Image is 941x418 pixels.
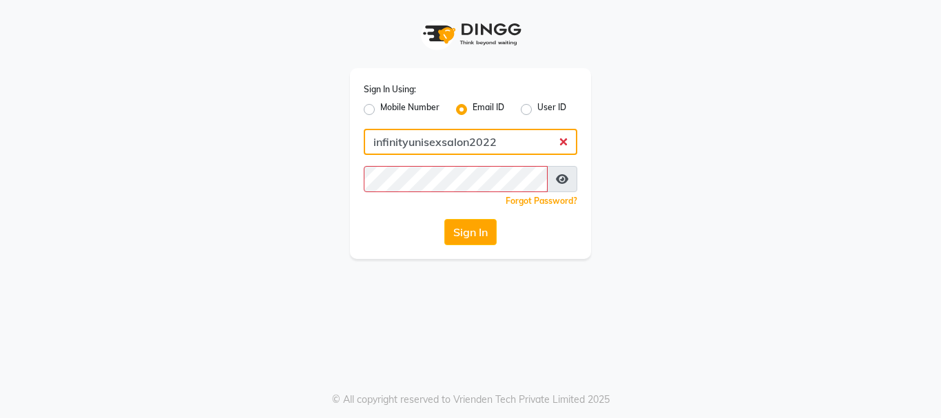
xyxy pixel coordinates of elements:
img: logo1.svg [415,14,526,54]
label: User ID [537,101,566,118]
button: Sign In [444,219,497,245]
label: Email ID [473,101,504,118]
input: Username [364,129,577,155]
label: Mobile Number [380,101,440,118]
input: Username [364,166,548,192]
a: Forgot Password? [506,196,577,206]
label: Sign In Using: [364,83,416,96]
